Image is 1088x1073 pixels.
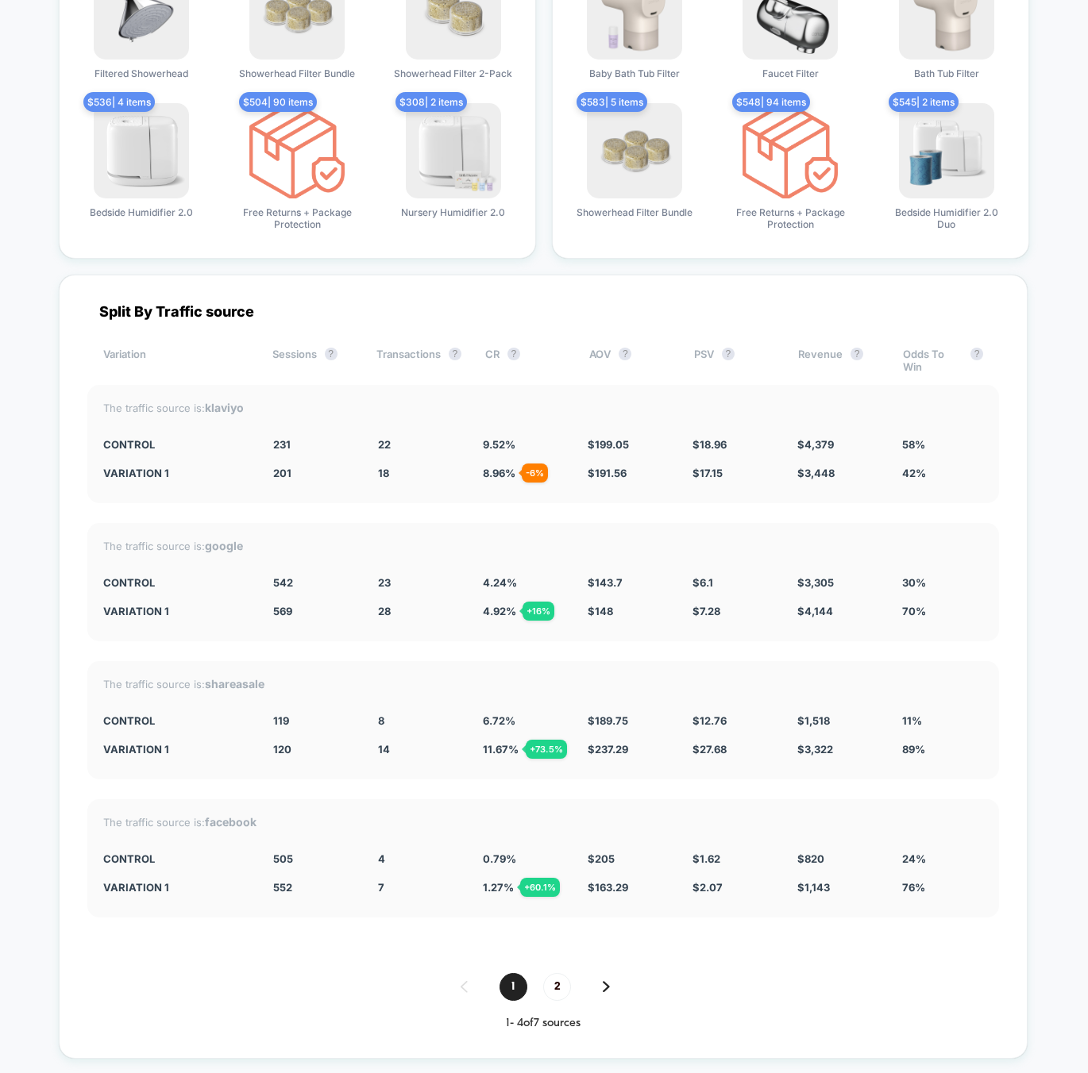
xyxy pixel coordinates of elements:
img: produt [743,103,838,198]
div: CONTROL [103,714,249,727]
span: $ 163.29 [588,881,628,894]
span: $ 1,143 [797,881,830,894]
span: Showerhead Filter Bundle [239,67,355,79]
span: 28 [378,605,391,617]
span: $ 504 | 90 items [239,92,317,112]
span: $ 2.07 [693,881,723,894]
span: Free Returns + Package Protection [731,206,850,230]
span: $ 189.75 [588,714,628,727]
img: produt [899,103,994,198]
span: 14 [378,743,390,756]
div: 76% [902,881,983,894]
div: 42% [902,467,983,479]
div: Split By Traffic source [87,303,999,320]
span: 552 [273,881,292,894]
div: Variation [103,348,249,373]
img: produt [406,103,501,198]
span: 542 [273,576,293,589]
span: 9.52 % [483,438,515,451]
div: CR [485,348,565,373]
span: 569 [273,605,292,617]
span: Bedside Humidifier 2.0 Duo [887,206,1006,230]
span: $ 3,322 [797,743,833,756]
strong: klaviyo [205,401,244,414]
span: 22 [378,438,391,451]
span: 1 [500,973,527,1001]
div: 89% [902,743,983,756]
span: 231 [273,438,291,451]
span: Bath Tub Filter [914,67,979,79]
div: The traffic source is: [103,815,983,829]
span: $ 583 | 5 items [577,92,647,112]
div: - 6 % [522,463,548,483]
div: The traffic source is: [103,401,983,414]
div: Variation 1 [103,605,249,617]
span: $ 548 | 94 items [732,92,810,112]
button: ? [851,348,863,360]
button: ? [449,348,461,360]
div: + 60.1 % [520,878,560,897]
span: Bedside Humidifier 2.0 [90,206,193,218]
button: ? [507,348,520,360]
div: CONTROL [103,852,249,865]
div: + 73.5 % [526,740,567,759]
span: 120 [273,743,291,756]
button: ? [619,348,631,360]
div: 70% [902,605,983,617]
span: 4 [378,852,385,865]
span: Showerhead Filter Bundle [577,206,693,218]
div: 11% [902,714,983,727]
div: CONTROL [103,438,249,451]
span: $ 1,518 [797,714,830,727]
span: $ 4,144 [797,605,833,617]
span: 7 [378,881,384,894]
div: Odds To Win [903,348,983,373]
span: $ 820 [797,852,824,865]
span: $ 1.62 [693,852,720,865]
span: $ 3,305 [797,576,834,589]
span: 18 [378,467,389,479]
span: $ 191.56 [588,467,627,479]
div: Variation 1 [103,881,249,894]
div: 1 - 4 of 7 sources [87,1017,999,1030]
span: 201 [273,467,291,479]
span: $ 6.1 [693,576,713,589]
img: produt [94,103,189,198]
span: $ 143.7 [588,576,623,589]
span: 6.72 % [483,714,515,727]
div: Revenue [798,348,878,373]
span: Faucet Filter [762,67,819,79]
strong: shareasale [205,677,264,690]
img: produt [587,103,682,198]
button: ? [722,348,735,360]
button: ? [970,348,983,360]
span: $ 308 | 2 items [395,92,467,112]
div: Transactions [376,348,461,373]
span: 0.79 % [483,852,516,865]
span: 23 [378,576,391,589]
div: Variation 1 [103,743,249,756]
div: AOV [589,348,669,373]
div: 58% [902,438,983,451]
div: 24% [902,852,983,865]
span: 11.67 % [483,743,519,756]
span: $ 12.76 [693,714,727,727]
span: $ 17.15 [693,467,723,479]
span: Filtered Showerhead [95,67,188,79]
div: The traffic source is: [103,677,983,690]
div: Variation 1 [103,467,249,479]
span: $ 237.29 [588,743,628,756]
span: 119 [273,714,289,727]
span: $ 545 | 2 items [889,92,959,112]
div: + 16 % [523,602,554,621]
img: produt [249,103,345,198]
div: PSV [694,348,774,373]
span: Free Returns + Package Protection [237,206,357,230]
span: $ 199.05 [588,438,629,451]
span: 8.96 % [483,467,515,479]
span: 8 [378,714,384,727]
span: $ 18.96 [693,438,727,451]
div: CONTROL [103,576,249,589]
span: $ 3,448 [797,467,835,479]
div: The traffic source is: [103,539,983,552]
